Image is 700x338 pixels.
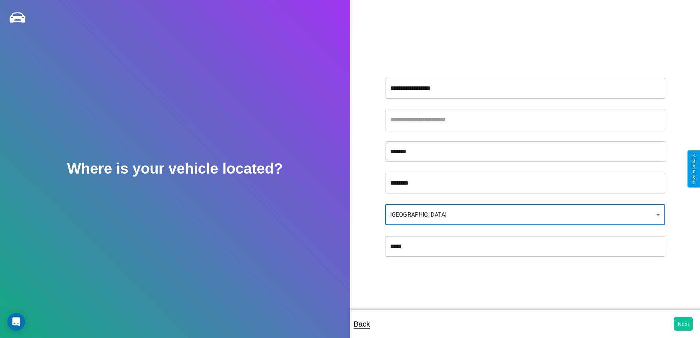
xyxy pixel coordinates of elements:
p: Back [354,317,370,331]
div: Open Intercom Messenger [7,313,25,331]
div: [GEOGRAPHIC_DATA] [385,204,665,225]
div: Give Feedback [691,154,696,184]
button: Next [674,317,693,331]
h2: Where is your vehicle located? [67,160,283,177]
